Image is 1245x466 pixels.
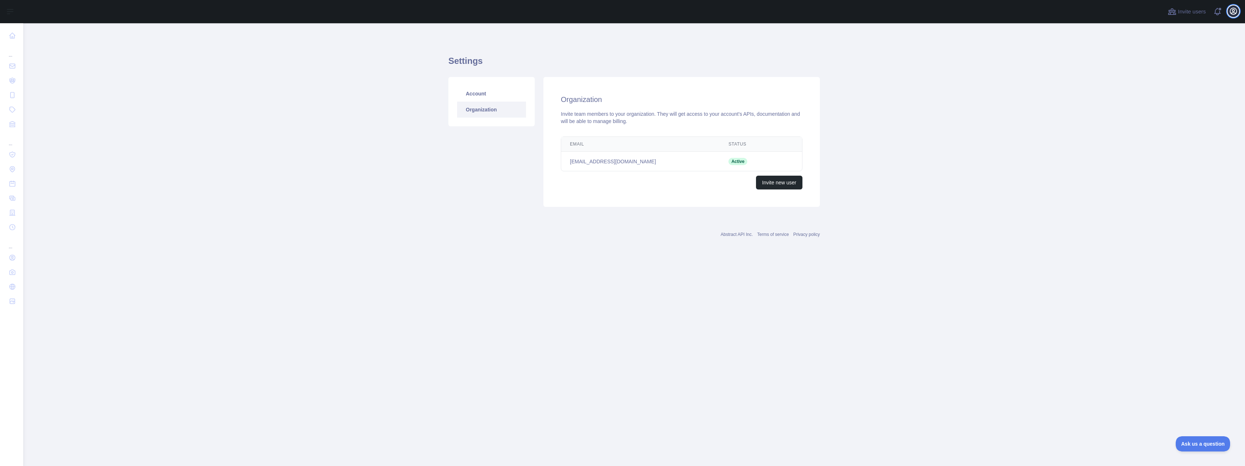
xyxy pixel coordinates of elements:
[1178,8,1206,16] span: Invite users
[756,176,802,189] button: Invite new user
[1176,436,1230,451] iframe: Toggle Customer Support
[720,137,775,152] th: Status
[1166,6,1207,17] button: Invite users
[561,137,720,152] th: Email
[561,152,720,171] td: [EMAIL_ADDRESS][DOMAIN_NAME]
[457,102,526,118] a: Organization
[721,232,753,237] a: Abstract API Inc.
[728,158,747,165] span: Active
[757,232,789,237] a: Terms of service
[561,110,802,125] div: Invite team members to your organization. They will get access to your account's APIs, documentat...
[6,235,17,250] div: ...
[561,94,802,105] h2: Organization
[6,44,17,58] div: ...
[793,232,820,237] a: Privacy policy
[457,86,526,102] a: Account
[448,55,820,73] h1: Settings
[6,132,17,147] div: ...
